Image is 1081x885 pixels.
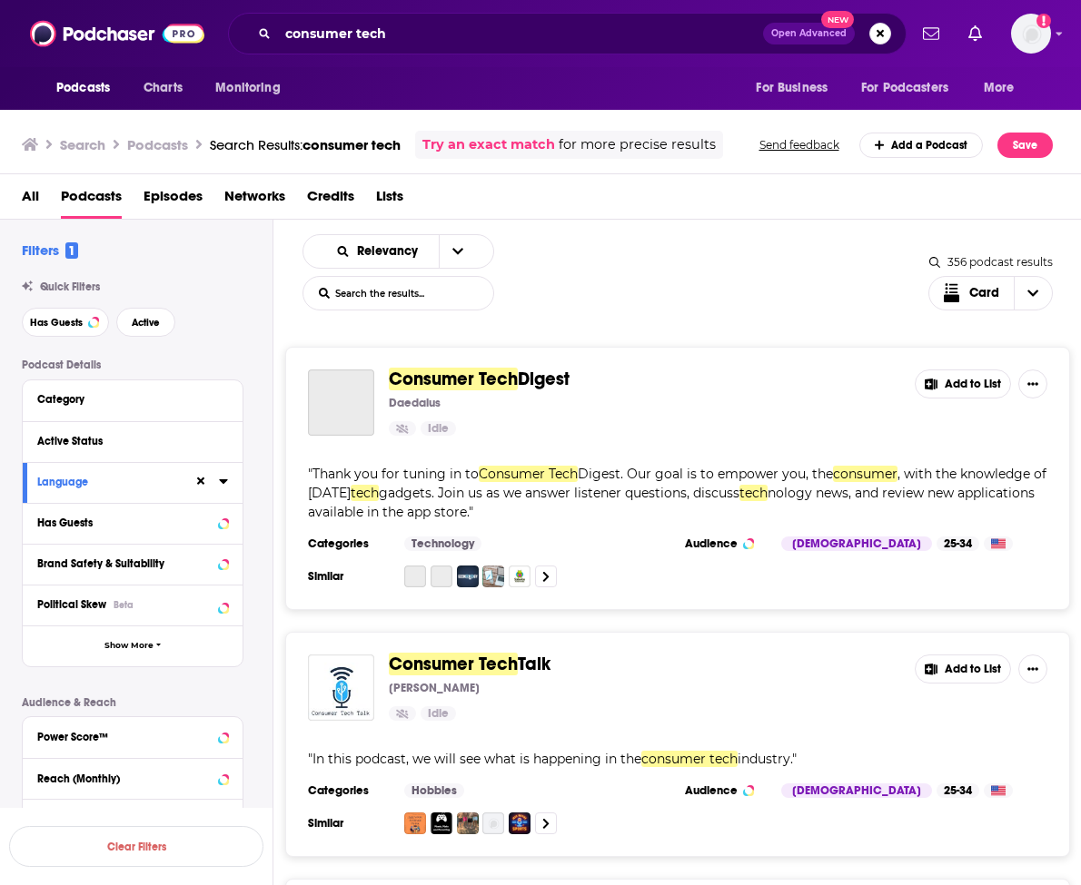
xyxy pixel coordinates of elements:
a: Idle [421,706,456,721]
button: open menu [44,71,134,105]
button: open menu [743,71,850,105]
h2: Choose List sort [302,234,494,269]
button: Category [37,388,228,410]
div: 25-34 [937,783,979,798]
button: open menu [439,235,477,268]
h3: Audience [685,536,767,551]
div: Language [37,476,182,488]
a: Idle [421,421,456,436]
a: Episodes [144,182,203,219]
a: BombAppromotion – Mobile App Promotion & Marketing [482,565,504,587]
img: G33KOLOGY [457,565,479,587]
span: " " [308,751,797,767]
h2: Filters [22,241,78,259]
span: Card [969,287,999,300]
span: Political Skew [37,598,106,611]
span: Open Advanced [771,29,847,38]
h3: Search [60,136,105,153]
button: open menu [971,71,1037,105]
span: consumer [833,466,898,482]
div: Search podcasts, credits, & more... [228,13,907,54]
h2: Choose View [928,276,1054,310]
a: Show notifications dropdown [961,18,989,49]
span: for more precise results [559,134,716,155]
button: Political SkewBeta [37,593,228,615]
span: tech [739,485,768,501]
button: open menu [320,245,439,258]
span: In this podcast, we will see what is happening in the [312,751,641,767]
button: Active [116,308,175,337]
a: Credits [307,182,354,219]
div: Has Guests [37,516,213,529]
button: Power Score™ [37,724,228,747]
span: All [22,182,39,219]
a: Brand Safety & Suitability [37,552,228,575]
p: Audience & Reach [22,696,243,709]
span: Idle [428,705,449,723]
span: Consumer Tech [479,466,578,482]
span: Show More [104,641,154,651]
button: Save [997,133,1053,158]
button: Language [37,470,193,493]
a: 3PN - Pixels Plots & Parenting Network [431,812,452,834]
h3: Categories [308,536,390,551]
a: Networks [224,182,285,219]
button: Show More [23,625,243,666]
a: Add a Podcast [859,133,984,158]
span: Consumer Tech [389,368,518,390]
button: open menu [849,71,975,105]
button: Reach (Monthly) [37,766,228,789]
span: Idle [428,420,449,438]
h3: Podcasts [127,136,188,153]
span: Has Guests [30,318,83,328]
span: Podcasts [61,182,122,219]
a: Lists [376,182,403,219]
div: 25-34 [937,536,979,551]
div: Search Results: [210,136,401,153]
img: Consumer Tech Talk [308,654,374,721]
div: Category [37,393,216,406]
span: Digest. Our goal is to empower you, the [578,466,833,482]
div: Reach (Monthly) [37,772,213,785]
p: Daedalus [389,396,441,410]
a: Charts [132,71,193,105]
button: Show profile menu [1011,14,1051,54]
h3: Similar [308,816,390,831]
span: More [984,75,1015,101]
img: Jake Wayne Sports [509,812,531,834]
span: Talk [518,653,550,675]
button: Add to List [915,369,1011,398]
img: Podchaser - Follow, Share and Rate Podcasts [30,16,204,51]
div: Power Score™ [37,731,213,743]
button: Has Guests [37,511,228,534]
a: Search Results:consumer tech [210,136,401,153]
p: [PERSON_NAME] [389,681,480,695]
a: Consumer TechTalk [389,654,550,674]
h3: Categories [308,783,390,798]
span: New [821,11,854,28]
img: Paine To Purpose [482,812,504,834]
img: Not Your Average Twink [404,812,426,834]
span: tech [351,485,379,501]
button: Show More Button [1018,369,1047,398]
span: gadgets. Join us as we answer listener questions, discuss [379,485,739,501]
h3: Audience [685,783,767,798]
div: [DEMOGRAPHIC_DATA] [781,536,932,551]
img: Szkoła Androida [509,565,531,587]
span: Charts [144,75,183,101]
p: Podcast Details [22,359,243,371]
span: For Business [756,75,828,101]
a: 1 Take Photography [431,565,452,587]
div: Brand Safety & Suitability [37,557,213,570]
img: Lil yachty com up [457,812,479,834]
button: Clear Filters [9,826,263,867]
a: Technology [404,536,481,551]
img: User Profile [1011,14,1051,54]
